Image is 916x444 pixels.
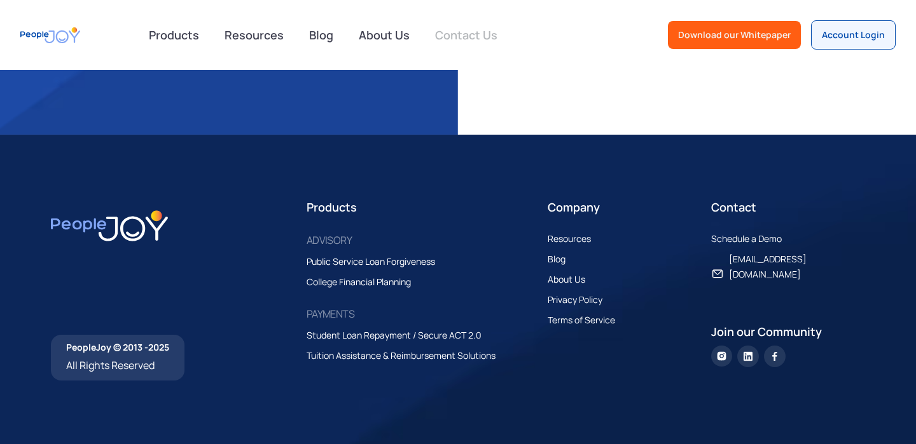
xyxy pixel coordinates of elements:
div: Schedule a Demo [711,231,782,246]
a: Privacy Policy [548,292,615,307]
div: Privacy Policy [548,292,602,307]
span: 2025 [148,341,169,353]
a: Public Service Loan Forgiveness [307,254,448,269]
div: ADVISORY [307,231,352,249]
a: Student Loan Repayment / Secure ACT 2.0 [307,328,494,343]
a: Resources [217,21,291,49]
a: Schedule a Demo [711,231,795,246]
a: Resources [548,231,604,246]
div: Contact [711,198,865,216]
a: About Us [351,21,417,49]
div: Tuition Assistance & Reimbursement Solutions [307,348,496,363]
a: [EMAIL_ADDRESS][DOMAIN_NAME] [711,252,865,282]
div: Student Loan Repayment / Secure ACT 2.0 [307,328,482,343]
div: All Rights Reserved [66,356,169,374]
a: Tuition Assistance & Reimbursement Solutions [307,348,508,363]
div: Products [141,22,207,48]
div: [EMAIL_ADDRESS][DOMAIN_NAME] [729,252,852,282]
div: Company [548,198,702,216]
div: Resources [548,231,591,246]
div: Public Service Loan Forgiveness [307,254,435,269]
div: College Financial Planning [307,274,411,290]
a: Download our Whitepaper [668,21,801,49]
a: College Financial Planning [307,274,424,290]
a: Terms of Service [548,313,628,328]
div: About Us [548,272,585,287]
div: Join our Community [711,323,865,340]
a: Contact Us [427,21,505,49]
a: Blog [302,21,341,49]
div: Terms of Service [548,313,615,328]
a: home [20,21,80,50]
a: About Us [548,272,598,287]
div: PeopleJoy © 2013 - [66,341,169,354]
div: PAYMENTS [307,305,354,323]
div: Blog [548,252,566,267]
div: Products [307,198,538,216]
div: Download our Whitepaper [678,29,791,41]
a: Account Login [811,20,896,50]
div: Account Login [822,29,885,41]
a: Blog [548,252,578,267]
